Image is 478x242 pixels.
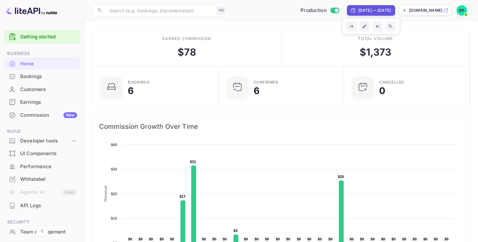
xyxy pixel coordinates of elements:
[434,237,438,241] text: $0
[4,70,80,82] a: Bookings
[190,160,196,164] text: $31
[99,121,463,132] span: Commission Growth Over Time
[4,147,80,160] div: UI Components
[338,175,344,179] text: $25
[233,229,238,233] text: $3
[265,237,269,241] text: $0
[392,237,396,241] text: $0
[4,70,80,83] div: Bookings
[20,86,77,93] div: Customers
[105,4,214,17] input: Search (e.g. bookings, documentation)
[423,237,428,241] text: $0
[358,7,391,13] div: [DATE] — [DATE]
[20,99,77,106] div: Earnings
[372,21,383,32] button: Go to next time period
[4,109,80,122] div: CommissionNew
[4,135,80,147] div: Developer tools
[358,36,393,42] div: Total volume
[328,237,333,241] text: $0
[212,237,217,241] text: $0
[4,96,80,109] div: Earnings
[381,237,385,241] text: $0
[223,237,227,241] text: $0
[276,237,280,241] text: $0
[178,45,196,60] div: $ 78
[4,173,80,186] div: Whitelabel
[254,80,279,84] div: Confirmed
[445,237,449,241] text: $0
[4,128,80,135] span: Build
[244,237,248,241] text: $0
[5,5,57,16] img: LiteAPI logo
[4,50,80,57] span: Business
[179,195,186,198] text: $17
[297,237,301,241] text: $0
[409,7,442,13] p: [DOMAIN_NAME]
[20,176,77,183] div: Whitelabel
[379,80,405,84] div: CANCELLED
[111,167,117,171] text: $30
[20,33,77,41] a: Getting started
[111,192,117,196] text: $20
[298,7,342,14] div: Switch to Sandbox mode
[20,202,77,209] div: API Logs
[4,199,80,212] div: API Logs
[350,237,354,241] text: $0
[202,237,206,241] text: $0
[20,150,77,157] div: UI Components
[4,109,80,121] a: CommissionNew
[20,112,77,119] div: Commission
[20,137,71,145] div: Developer tools
[4,147,80,159] a: UI Components
[4,30,80,44] div: Getting started
[255,237,259,241] text: $0
[111,216,117,220] text: $10
[360,45,392,60] div: $ 1,373
[149,237,153,241] text: $0
[4,58,80,70] a: Home
[20,73,77,80] div: Bookings
[360,237,364,241] text: $0
[4,83,80,95] a: Customers
[163,36,211,42] div: Earned commission
[359,21,370,32] button: Edit date range
[318,237,322,241] text: $0
[286,237,290,241] text: $0
[4,83,80,96] div: Customers
[20,163,77,170] div: Performance
[4,199,80,211] a: API Logs
[4,96,80,108] a: Earnings
[170,237,174,241] text: $0
[160,237,164,241] text: $0
[139,237,143,241] text: $0
[379,86,385,95] div: 0
[128,80,150,84] div: Bookings
[128,86,134,95] div: 6
[63,112,77,118] div: New
[128,237,132,241] text: $0
[20,228,77,236] div: Team management
[371,237,375,241] text: $0
[217,6,226,15] div: ⌘K
[346,21,357,32] button: Go to previous time period
[254,86,259,95] div: 6
[4,226,80,238] a: Team management
[4,173,80,185] a: Whitelabel
[36,225,48,237] button: Collapse navigation
[20,60,77,68] div: Home
[103,185,108,201] text: Revenue
[457,5,467,16] img: Oussama Tali
[4,160,80,173] div: Performance
[307,237,312,241] text: $0
[385,21,396,32] button: Zoom out time range
[4,219,80,226] span: Security
[413,237,417,241] text: $0
[402,237,406,241] text: $0
[4,160,80,172] a: Performance
[300,7,327,14] span: Production
[111,143,117,147] text: $40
